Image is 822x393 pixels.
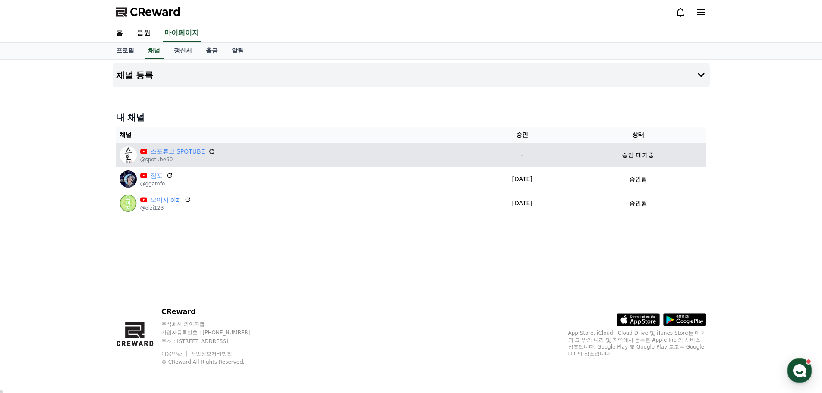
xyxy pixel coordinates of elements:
[478,199,567,208] p: [DATE]
[140,156,215,163] p: @spotube60
[225,43,251,59] a: 알림
[79,287,89,294] span: 대화
[140,180,173,187] p: @ggamfo
[161,329,267,336] p: 사업자등록번호 : [PHONE_NUMBER]
[151,171,163,180] a: 깜포
[111,274,166,295] a: 설정
[478,175,567,184] p: [DATE]
[570,127,706,143] th: 상태
[475,127,570,143] th: 승인
[629,175,647,184] p: 승인됨
[161,338,267,345] p: 주소 : [STREET_ADDRESS]
[133,286,144,293] span: 설정
[3,274,57,295] a: 홈
[629,199,647,208] p: 승인됨
[167,43,199,59] a: 정산서
[145,43,164,59] a: 채널
[151,147,205,156] a: 스포튜브 SPOTUBE
[116,111,706,123] h4: 내 채널
[130,5,181,19] span: CReward
[116,127,475,143] th: 채널
[478,151,567,160] p: -
[199,43,225,59] a: 출금
[163,24,201,42] a: 마이페이지
[109,24,130,42] a: 홈
[120,195,137,212] img: 오이지 oizi
[27,286,32,293] span: 홈
[161,307,267,317] p: CReward
[120,170,137,188] img: 깜포
[116,70,154,80] h4: 채널 등록
[113,63,710,87] button: 채널 등록
[161,358,267,365] p: © CReward All Rights Reserved.
[109,43,141,59] a: 프로필
[116,5,181,19] a: CReward
[568,330,706,357] p: App Store, iCloud, iCloud Drive 및 iTunes Store는 미국과 그 밖의 나라 및 지역에서 등록된 Apple Inc.의 서비스 상표입니다. Goo...
[161,351,189,357] a: 이용약관
[57,274,111,295] a: 대화
[161,321,267,327] p: 주식회사 와이피랩
[140,204,191,211] p: @oizi123
[622,151,654,160] p: 승인 대기중
[120,146,137,163] img: 스포튜브 SPOTUBE
[151,195,181,204] a: 오이지 oizi
[191,351,232,357] a: 개인정보처리방침
[130,24,157,42] a: 음원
